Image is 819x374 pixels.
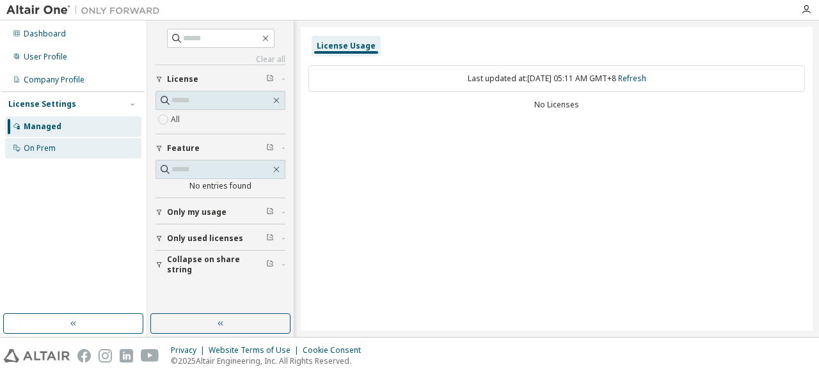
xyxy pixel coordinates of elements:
[308,100,805,110] div: No Licenses
[155,134,285,162] button: Feature
[4,349,70,362] img: altair_logo.svg
[167,74,198,84] span: License
[167,143,200,153] span: Feature
[24,121,61,132] div: Managed
[266,143,274,153] span: Clear filter
[24,143,56,153] div: On Prem
[317,41,376,51] div: License Usage
[24,29,66,39] div: Dashboard
[171,112,182,127] label: All
[8,99,76,109] div: License Settings
[303,345,369,355] div: Cookie Consent
[99,349,112,362] img: instagram.svg
[120,349,133,362] img: linkedin.svg
[308,65,805,92] div: Last updated at: [DATE] 05:11 AM GMT+8
[24,52,67,62] div: User Profile
[618,73,646,84] a: Refresh
[266,260,274,270] span: Clear filter
[167,207,227,217] span: Only my usage
[155,251,285,279] button: Collapse on share string
[266,74,274,84] span: Clear filter
[141,349,159,362] img: youtube.svg
[155,54,285,65] a: Clear all
[6,4,166,17] img: Altair One
[266,207,274,217] span: Clear filter
[171,355,369,366] p: © 2025 Altair Engineering, Inc. All Rights Reserved.
[155,198,285,226] button: Only my usage
[24,75,84,85] div: Company Profile
[167,233,243,244] span: Only used licenses
[155,224,285,253] button: Only used licenses
[266,233,274,244] span: Clear filter
[171,345,209,355] div: Privacy
[167,254,266,275] span: Collapse on share string
[155,65,285,93] button: License
[77,349,91,362] img: facebook.svg
[155,181,285,191] div: No entries found
[209,345,303,355] div: Website Terms of Use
